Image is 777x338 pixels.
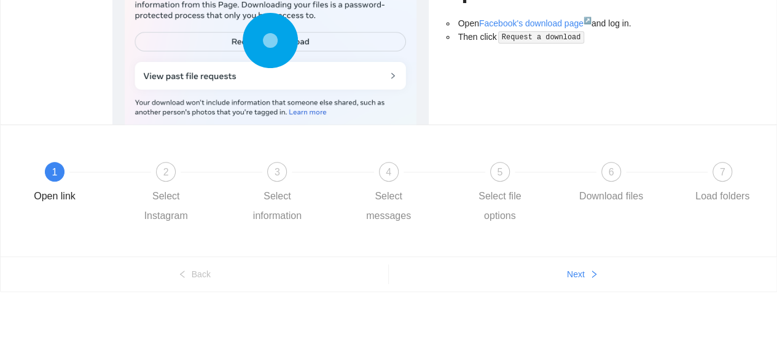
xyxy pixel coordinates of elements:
[584,17,592,24] sup: ↗
[19,162,130,206] div: 1Open link
[567,267,585,281] span: Next
[241,162,353,226] div: 3Select information
[241,186,313,226] div: Select information
[163,167,169,177] span: 2
[130,186,201,226] div: Select Instagram
[608,167,614,177] span: 6
[497,167,502,177] span: 5
[353,186,424,226] div: Select messages
[579,186,643,206] div: Download files
[695,186,749,206] div: Load folders
[386,167,391,177] span: 4
[464,162,576,226] div: 5Select file options
[1,264,388,284] button: leftBack
[576,162,687,206] div: 6Download files
[52,167,58,177] span: 1
[353,162,464,226] div: 4Select messages
[389,264,777,284] button: Nextright
[590,270,598,280] span: right
[720,167,725,177] span: 7
[479,18,592,28] a: Facebook's download page↗
[275,167,280,177] span: 3
[464,186,536,226] div: Select file options
[687,162,758,206] div: 7Load folders
[34,186,76,206] div: Open link
[456,30,665,44] li: Then click
[130,162,241,226] div: 2Select Instagram
[456,17,665,30] li: Open and log in.
[498,31,584,44] code: Request a download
